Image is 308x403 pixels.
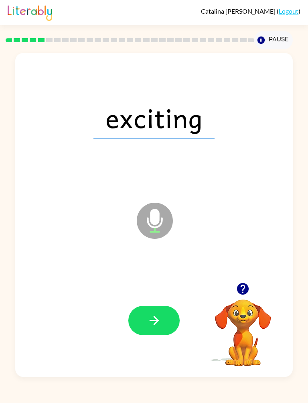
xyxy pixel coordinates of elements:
span: exciting [93,97,215,138]
span: Catalina [PERSON_NAME] [201,7,277,15]
img: Literably [8,3,52,21]
video: Your browser must support playing .mp4 files to use Literably. Please try using another browser. [203,287,283,367]
div: ( ) [201,7,300,15]
a: Logout [279,7,298,15]
button: Pause [254,31,292,49]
